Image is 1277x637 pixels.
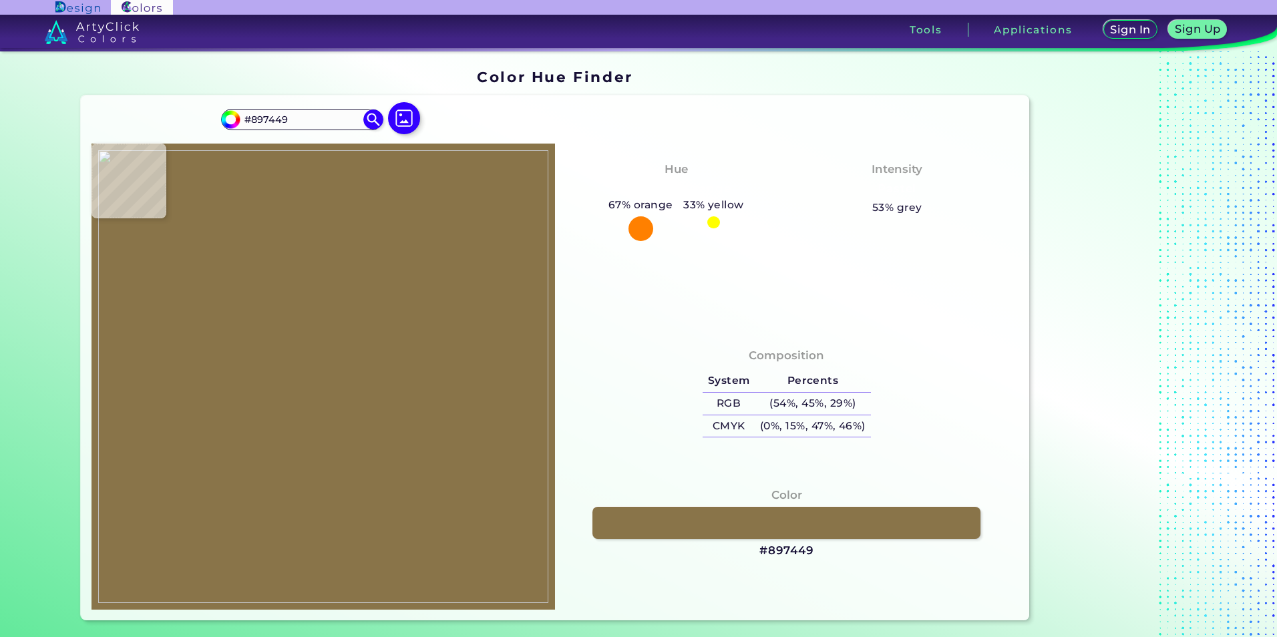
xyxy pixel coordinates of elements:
img: 3f749858-e882-464b-903c-a4980bc6eda5 [98,150,548,603]
h3: Pastel [872,181,922,197]
h5: 53% grey [872,199,922,216]
h4: Color [771,485,802,505]
h5: (0%, 15%, 47%, 46%) [755,415,870,437]
h3: Yellowish Orange [616,181,737,197]
img: icon search [363,110,383,130]
img: icon picture [388,102,420,134]
h3: #897449 [759,543,814,559]
img: logo_artyclick_colors_white.svg [45,20,139,44]
h5: 67% orange [603,196,678,214]
h4: Intensity [872,160,922,179]
h5: Sign In [1111,25,1150,35]
h1: Color Hue Finder [477,67,632,87]
h5: System [703,370,755,392]
h3: Applications [994,25,1072,35]
img: ArtyClick Design logo [55,1,100,14]
h3: Tools [910,25,942,35]
a: Sign Up [1169,21,1226,39]
h5: (54%, 45%, 29%) [755,393,870,415]
input: type color.. [240,110,364,128]
a: Sign In [1105,21,1157,39]
h5: Sign Up [1176,24,1220,35]
h4: Composition [749,346,824,365]
h5: RGB [703,393,755,415]
h5: Percents [755,370,870,392]
h4: Hue [665,160,688,179]
h5: CMYK [703,415,755,437]
iframe: Advertisement [1035,64,1202,626]
h5: 33% yellow [678,196,749,214]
